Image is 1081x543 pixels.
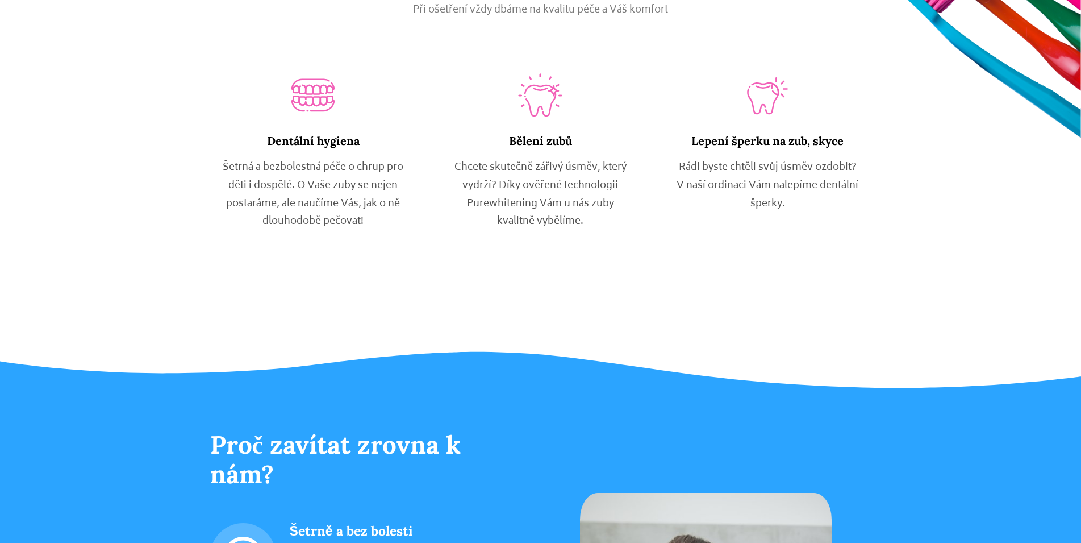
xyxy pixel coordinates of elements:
p: Šetrná a bezbolestná péče o chrup pro děti i dospělé. O Vaše zuby se nejen postaráme, ale naučíme... [223,159,404,231]
p: Chcete skutečně zářivý úsměv, který vydrží? Díky ověřené technologii Purewhitening Vám u nás zuby... [449,159,631,231]
h2: Proč zavítat zrovna k nám? [210,430,504,490]
p: Rádi byste chtěli svůj úsměv ozdobit? V naší ordinaci Vám nalepíme dentální šperky. [677,159,858,213]
b: Šetrně a bez bolesti [290,523,413,539]
span: Lepení šperku na zub, skyce [691,134,844,148]
span: Bělení zubů [509,134,572,148]
span: Dentální hygiena [267,134,360,148]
